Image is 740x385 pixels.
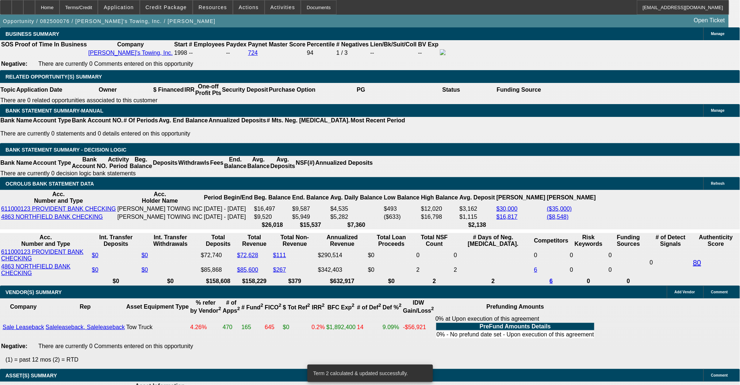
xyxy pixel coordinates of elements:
[241,304,263,310] b: # Fund
[32,117,72,124] th: Account Type
[1,206,116,212] a: 611000123 PROVIDENT BANK CHECKING
[292,221,329,229] th: $15,537
[570,278,607,285] th: 0
[1,191,116,205] th: Acc. Number and Type
[330,221,383,229] th: $7,360
[10,304,37,310] b: Company
[608,234,648,248] th: Funding Sources
[292,205,329,213] td: $9,587
[265,0,301,14] button: Activities
[311,315,325,339] td: 0.2%
[129,156,152,170] th: Beg. Balance
[480,323,551,329] b: PreFund Amounts Details
[0,130,405,137] p: There are currently 0 statements and 0 details entered on this opportunity
[383,304,402,310] b: Def %
[153,83,184,97] th: $ Financed
[570,234,607,248] th: Risk Keywords
[254,191,291,205] th: Beg. Balance
[273,234,317,248] th: Total Non-Revenue
[237,234,272,248] th: Total Revenue
[283,315,311,339] td: $0
[436,331,594,338] td: 0% - No prefund date set - Upon execution of this agreement
[421,191,458,205] th: High Balance
[117,41,144,47] b: Company
[190,315,222,339] td: 4.26%
[370,41,417,47] b: Lien/Bk/Suit/Coll
[416,263,453,277] td: 2
[195,83,222,97] th: One-off Profit Pts
[200,278,236,285] th: $158,608
[421,213,458,221] td: $16,798
[158,117,208,124] th: Avg. End Balance
[193,0,233,14] button: Resources
[233,0,264,14] button: Actions
[318,234,367,248] th: Annualized Revenue
[247,156,270,170] th: Avg. Balance
[711,373,728,377] span: Comment
[3,18,215,24] span: Opportunity / 082500076 / [PERSON_NAME]'s Towing, Inc. / [PERSON_NAME]
[237,252,258,258] a: $72,628
[608,278,648,285] th: 0
[330,213,383,221] td: $5,282
[204,213,253,221] td: [DATE] - [DATE]
[693,259,701,267] a: 80
[357,304,381,310] b: # of Def
[199,4,227,10] span: Resources
[38,343,193,349] span: There are currently 0 Comments entered on this opportunity
[416,278,453,285] th: 2
[534,248,569,262] td: 0
[248,41,305,47] b: Paynet Master Score
[204,205,253,213] td: [DATE] - [DATE]
[1,214,103,220] a: 4863 NORTHFIELD BANK CHECKING
[5,31,59,37] span: BUSINESS SUMMARY
[265,304,281,310] b: FICO
[440,49,446,55] img: facebook-icon.png
[307,365,430,382] div: Term 2 calculated & updated successfully.
[117,213,203,221] td: [PERSON_NAME] TOWING INC
[1,263,70,276] a: 4863 NORTHFIELD BANK CHECKING
[146,4,187,10] span: Credit Package
[416,234,453,248] th: Sum of the Total NSF Count and Total Overdraft Fee Count from Ocrolus
[453,234,533,248] th: # Days of Neg. [MEDICAL_DATA].
[418,49,439,57] td: --
[384,205,420,213] td: $493
[459,205,495,213] td: $3,162
[547,191,596,205] th: [PERSON_NAME]
[453,248,533,262] td: 0
[416,248,453,262] td: 0
[547,214,569,220] a: ($8,548)
[117,191,203,205] th: Acc. Holder Name
[5,147,127,153] span: Bank Statement Summary - Decision Logic
[200,263,236,277] td: $85,868
[189,50,193,56] span: --
[403,315,434,339] td: -$56,921
[326,315,356,339] td: $1,892,400
[384,191,420,205] th: Low Balance
[431,306,434,312] sup: 2
[237,306,240,312] sup: 2
[368,263,415,277] td: $0
[318,267,367,273] div: $342,403
[336,41,369,47] b: # Negatives
[92,252,99,258] a: $0
[1,41,14,48] th: SOS
[307,50,335,56] div: 94
[38,61,193,67] span: There are currently 0 Comments entered on this opportunity
[534,267,537,273] a: 6
[436,316,595,339] div: 0% at Upon execution of this agreement
[608,248,648,262] td: 0
[248,50,258,56] a: 724
[1,249,84,262] a: 611000123 PROVIDENT BANK CHECKING
[254,213,291,221] td: $9,520
[318,278,367,285] th: $632,917
[72,156,108,170] th: Bank Account NO.
[239,4,259,10] span: Actions
[649,248,692,277] td: 0
[368,234,415,248] th: Total Loan Proceeds
[3,324,44,330] a: Sale Leaseback
[316,83,406,97] th: PG
[357,315,381,339] td: 14
[307,303,310,308] sup: 2
[174,41,187,47] b: Start
[370,49,417,57] td: --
